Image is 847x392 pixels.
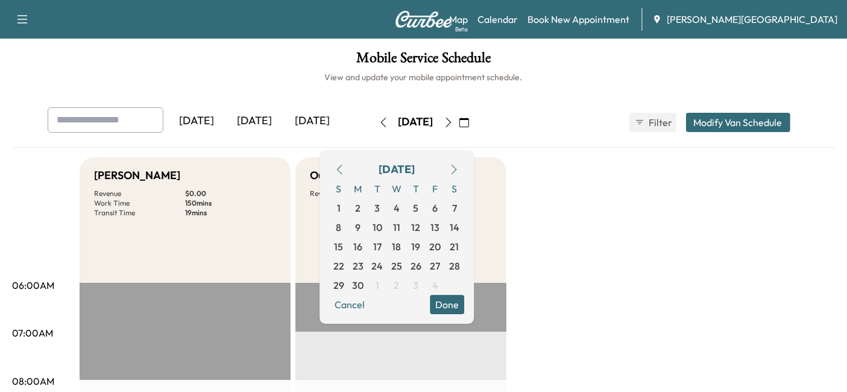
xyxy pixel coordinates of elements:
[333,278,344,292] span: 29
[12,51,835,71] h1: Mobile Service Schedule
[686,113,790,132] button: Modify Van Schedule
[406,179,426,198] span: T
[373,239,382,254] span: 17
[374,201,380,215] span: 3
[429,239,441,254] span: 20
[430,259,440,273] span: 27
[337,201,341,215] span: 1
[649,115,671,130] span: Filter
[387,179,406,198] span: W
[353,239,362,254] span: 16
[450,239,459,254] span: 21
[329,295,370,314] button: Cancel
[629,113,676,132] button: Filter
[392,239,401,254] span: 18
[94,198,185,208] p: Work Time
[94,167,180,184] h5: [PERSON_NAME]
[393,220,400,235] span: 11
[450,220,459,235] span: 14
[449,259,460,273] span: 28
[477,12,518,27] a: Calendar
[353,259,364,273] span: 23
[12,326,53,340] p: 07:00AM
[430,220,439,235] span: 13
[352,278,364,292] span: 30
[368,179,387,198] span: T
[310,167,407,184] h5: Out of Service Area
[394,201,400,215] span: 4
[379,161,415,178] div: [DATE]
[336,220,341,235] span: 8
[333,259,344,273] span: 22
[430,295,464,314] button: Done
[411,220,420,235] span: 12
[371,259,383,273] span: 24
[284,107,342,135] div: [DATE]
[413,201,418,215] span: 5
[376,278,379,292] span: 1
[411,259,421,273] span: 26
[185,208,276,218] p: 19 mins
[667,12,837,27] span: [PERSON_NAME][GEOGRAPHIC_DATA]
[12,71,835,83] h6: View and update your mobile appointment schedule.
[310,189,401,198] p: Revenue
[395,11,453,28] img: Curbee Logo
[455,25,468,34] div: Beta
[12,374,54,388] p: 08:00AM
[348,179,368,198] span: M
[94,189,185,198] p: Revenue
[398,115,433,130] div: [DATE]
[168,107,226,135] div: [DATE]
[391,259,402,273] span: 25
[432,278,438,292] span: 4
[394,278,399,292] span: 2
[185,189,276,198] p: $ 0.00
[12,278,54,292] p: 06:00AM
[185,198,276,208] p: 150 mins
[449,12,468,27] a: MapBeta
[426,179,445,198] span: F
[432,201,438,215] span: 6
[413,278,418,292] span: 3
[355,201,361,215] span: 2
[226,107,284,135] div: [DATE]
[334,239,343,254] span: 15
[329,179,348,198] span: S
[355,220,361,235] span: 9
[373,220,382,235] span: 10
[445,179,464,198] span: S
[452,201,457,215] span: 7
[411,239,420,254] span: 19
[527,12,629,27] a: Book New Appointment
[94,208,185,218] p: Transit Time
